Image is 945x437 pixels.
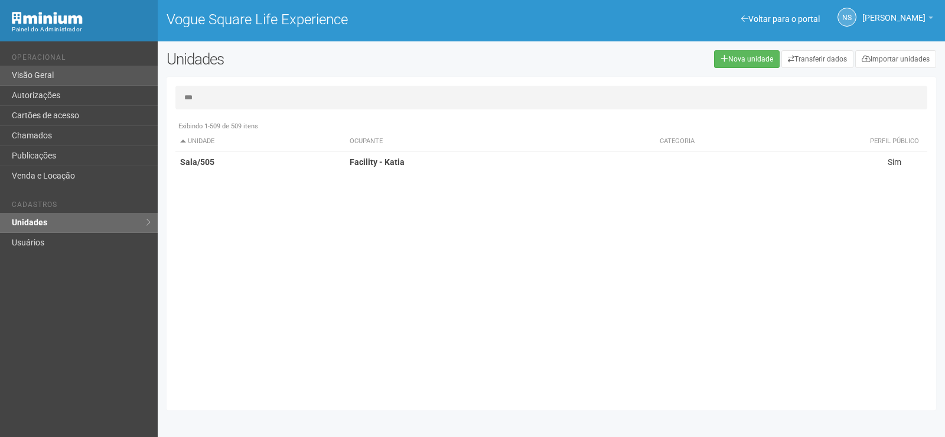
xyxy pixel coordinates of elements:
[350,157,405,167] strong: Facility - Katia
[862,15,933,24] a: [PERSON_NAME]
[781,50,853,68] a: Transferir dados
[861,132,927,151] th: Perfil público: activate to sort column ascending
[175,132,346,151] th: Unidade: activate to sort column descending
[175,121,927,132] div: Exibindo 1-509 de 509 itens
[345,132,654,151] th: Ocupante: activate to sort column ascending
[12,200,149,213] li: Cadastros
[12,12,83,24] img: Minium
[167,12,543,27] h1: Vogue Square Life Experience
[741,14,820,24] a: Voltar para o portal
[855,50,936,68] a: Importar unidades
[838,8,856,27] a: NS
[180,157,214,167] strong: Sala/505
[888,157,901,167] span: Sim
[12,24,149,35] div: Painel do Administrador
[862,2,926,22] span: Nicolle Silva
[167,50,477,68] h2: Unidades
[12,53,149,66] li: Operacional
[655,132,862,151] th: Categoria: activate to sort column ascending
[714,50,780,68] a: Nova unidade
